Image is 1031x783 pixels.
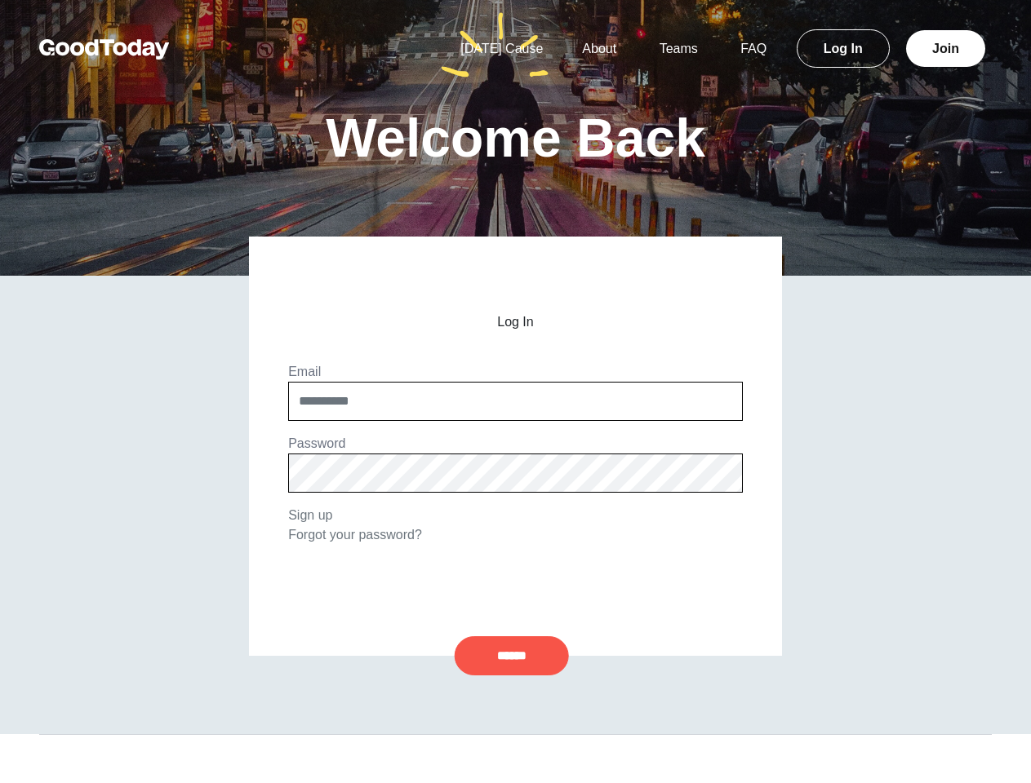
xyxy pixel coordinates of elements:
[562,42,636,55] a: About
[288,315,743,330] h2: Log In
[288,508,332,522] a: Sign up
[721,42,786,55] a: FAQ
[441,42,562,55] a: [DATE] Cause
[288,436,345,450] label: Password
[326,111,705,165] h1: Welcome Back
[39,39,170,60] img: GoodToday
[640,42,718,55] a: Teams
[797,29,890,68] a: Log In
[906,30,985,67] a: Join
[288,528,422,542] a: Forgot your password?
[288,365,321,378] label: Email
